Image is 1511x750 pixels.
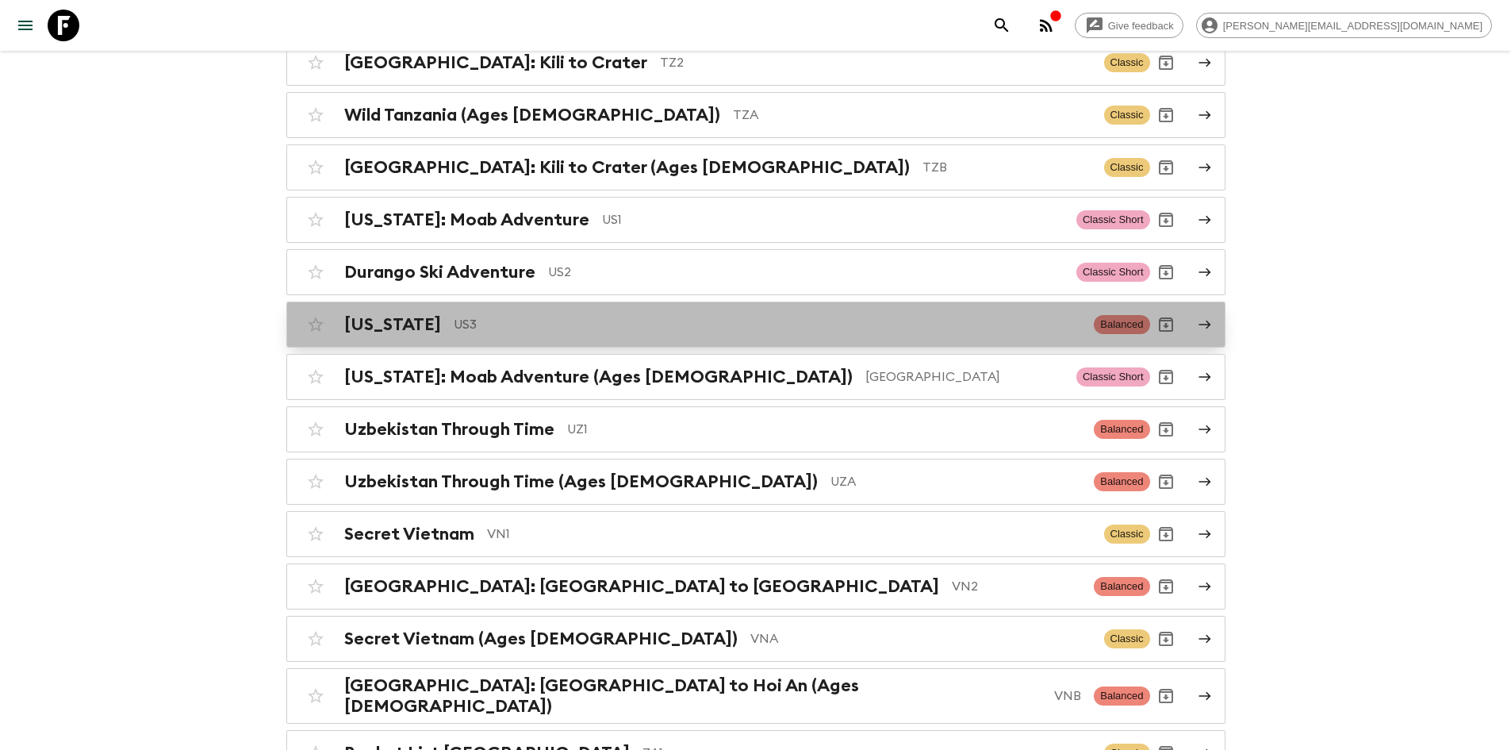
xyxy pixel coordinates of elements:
[1054,687,1081,706] p: VNB
[344,419,554,440] h2: Uzbekistan Through Time
[1076,367,1150,387] span: Classic Short
[344,576,939,597] h2: [GEOGRAPHIC_DATA]: [GEOGRAPHIC_DATA] to [GEOGRAPHIC_DATA]
[1150,518,1182,550] button: Archive
[344,471,818,492] h2: Uzbekistan Through Time (Ages [DEMOGRAPHIC_DATA])
[286,302,1225,348] a: [US_STATE]US3BalancedArchive
[344,210,589,230] h2: [US_STATE]: Moab Adventure
[1104,629,1150,648] span: Classic
[344,629,738,649] h2: Secret Vietnam (Ages [DEMOGRAPHIC_DATA])
[286,406,1225,452] a: Uzbekistan Through TimeUZ1BalancedArchive
[1104,106,1150,125] span: Classic
[286,249,1225,295] a: Durango Ski AdventureUS2Classic ShortArchive
[733,106,1091,125] p: TZA
[1150,256,1182,288] button: Archive
[1214,20,1491,32] span: [PERSON_NAME][EMAIL_ADDRESS][DOMAIN_NAME]
[1150,413,1182,445] button: Archive
[344,105,720,125] h2: Wild Tanzania (Ages [DEMOGRAPHIC_DATA])
[1150,571,1182,602] button: Archive
[602,210,1064,229] p: US1
[1150,204,1182,236] button: Archive
[454,315,1082,334] p: US3
[487,525,1091,544] p: VN1
[344,524,474,544] h2: Secret Vietnam
[286,144,1225,190] a: [GEOGRAPHIC_DATA]: Kili to Crater (Ages [DEMOGRAPHIC_DATA])TZBClassicArchive
[1094,472,1149,491] span: Balanced
[286,40,1225,86] a: [GEOGRAPHIC_DATA]: Kili to CraterTZ2ClassicArchive
[865,367,1064,387] p: [GEOGRAPHIC_DATA]
[286,668,1225,724] a: [GEOGRAPHIC_DATA]: [GEOGRAPHIC_DATA] to Hoi An (Ages [DEMOGRAPHIC_DATA])VNBBalancedArchive
[1150,466,1182,498] button: Archive
[1094,420,1149,439] span: Balanced
[1196,13,1492,38] div: [PERSON_NAME][EMAIL_ADDRESS][DOMAIN_NAME]
[986,10,1018,41] button: search adventures
[344,314,441,335] h2: [US_STATE]
[1150,680,1182,712] button: Archive
[1075,13,1183,38] a: Give feedback
[1150,99,1182,131] button: Archive
[344,675,1042,717] h2: [GEOGRAPHIC_DATA]: [GEOGRAPHIC_DATA] to Hoi An (Ages [DEMOGRAPHIC_DATA])
[344,157,910,178] h2: [GEOGRAPHIC_DATA]: Kili to Crater (Ages [DEMOGRAPHIC_DATA])
[922,158,1091,177] p: TZB
[1094,687,1149,706] span: Balanced
[1094,577,1149,596] span: Balanced
[344,262,535,283] h2: Durango Ski Adventure
[1150,152,1182,183] button: Archive
[750,629,1091,648] p: VNA
[660,53,1091,72] p: TZ2
[344,367,853,387] h2: [US_STATE]: Moab Adventure (Ages [DEMOGRAPHIC_DATA])
[286,92,1225,138] a: Wild Tanzania (Ages [DEMOGRAPHIC_DATA])TZAClassicArchive
[1076,263,1150,282] span: Classic Short
[1104,525,1150,544] span: Classic
[1150,623,1182,655] button: Archive
[952,577,1082,596] p: VN2
[1076,210,1150,229] span: Classic Short
[286,616,1225,662] a: Secret Vietnam (Ages [DEMOGRAPHIC_DATA])VNAClassicArchive
[286,354,1225,400] a: [US_STATE]: Moab Adventure (Ages [DEMOGRAPHIC_DATA])[GEOGRAPHIC_DATA]Classic ShortArchive
[1104,158,1150,177] span: Classic
[567,420,1082,439] p: UZ1
[10,10,41,41] button: menu
[1150,361,1182,393] button: Archive
[1094,315,1149,334] span: Balanced
[286,197,1225,243] a: [US_STATE]: Moab AdventureUS1Classic ShortArchive
[830,472,1082,491] p: UZA
[1150,309,1182,340] button: Archive
[1150,47,1182,79] button: Archive
[548,263,1064,282] p: US2
[286,459,1225,505] a: Uzbekistan Through Time (Ages [DEMOGRAPHIC_DATA])UZABalancedArchive
[286,563,1225,610] a: [GEOGRAPHIC_DATA]: [GEOGRAPHIC_DATA] to [GEOGRAPHIC_DATA]VN2BalancedArchive
[344,52,647,73] h2: [GEOGRAPHIC_DATA]: Kili to Crater
[1099,20,1183,32] span: Give feedback
[1104,53,1150,72] span: Classic
[286,511,1225,557] a: Secret VietnamVN1ClassicArchive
